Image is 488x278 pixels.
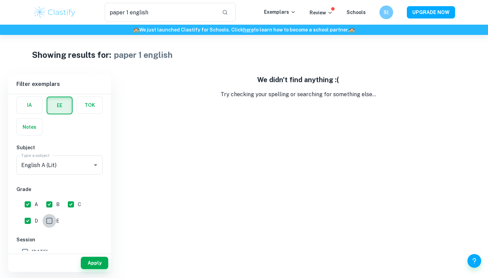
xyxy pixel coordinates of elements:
[17,97,42,113] button: IA
[349,27,355,33] span: 🏫
[16,186,103,193] h6: Grade
[32,248,48,256] span: [DATE]
[8,75,111,94] h6: Filter exemplars
[382,9,390,16] h6: S(
[379,5,393,19] button: S(
[116,75,480,85] h5: We didn't find anything :(
[114,49,173,61] h1: paper 1 english
[407,6,455,18] button: UPGRADE NOW
[17,119,42,135] button: Notes
[78,201,81,208] span: C
[77,97,102,113] button: TOK
[105,3,217,22] input: Search for any exemplars...
[116,90,480,99] p: Try checking your spelling or searching for something else...
[310,9,333,16] p: Review
[347,10,366,15] a: Schools
[467,254,481,268] button: Help and Feedback
[56,201,60,208] span: B
[91,160,100,170] button: Open
[21,152,50,158] label: Type a subject
[33,5,77,19] img: Clastify logo
[243,27,254,33] a: here
[16,144,103,151] h6: Subject
[1,26,487,34] h6: We just launched Clastify for Schools. Click to learn how to become a school partner.
[47,97,72,114] button: EE
[35,201,38,208] span: A
[32,49,111,61] h1: Showing results for:
[16,236,103,243] h6: Session
[81,257,108,269] button: Apply
[133,27,139,33] span: 🏫
[264,8,296,16] p: Exemplars
[56,217,59,225] span: E
[35,217,38,225] span: D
